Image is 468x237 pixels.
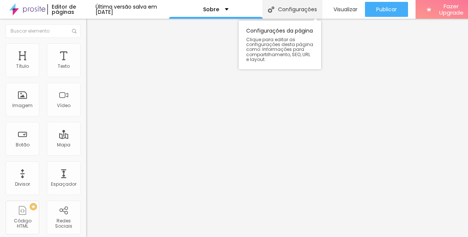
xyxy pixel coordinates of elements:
span: Clique para editar as configurações desta página como: Informações para compartilhamento, SEO, UR... [246,37,314,62]
span: Visualizar [333,6,357,12]
div: Vídeo [57,103,70,108]
input: Buscar elemento [6,24,81,38]
div: Texto [58,64,70,69]
div: Imagem [12,103,33,108]
div: Espaçador [51,182,76,187]
div: Código HTML [7,218,37,229]
div: Configurações da página [239,21,321,69]
img: Icone [72,29,76,33]
div: Redes Sociais [49,218,78,229]
div: Mapa [57,142,70,148]
div: Botão [16,142,30,148]
span: Publicar [376,6,397,12]
div: Título [16,64,29,69]
p: Sobre [203,7,219,12]
div: Última versão salva em [DATE] [96,4,169,15]
button: Visualizar [322,2,365,17]
div: Editor de páginas [47,4,96,15]
button: Publicar [365,2,408,17]
img: Icone [268,6,274,13]
div: Divisor [15,182,30,187]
